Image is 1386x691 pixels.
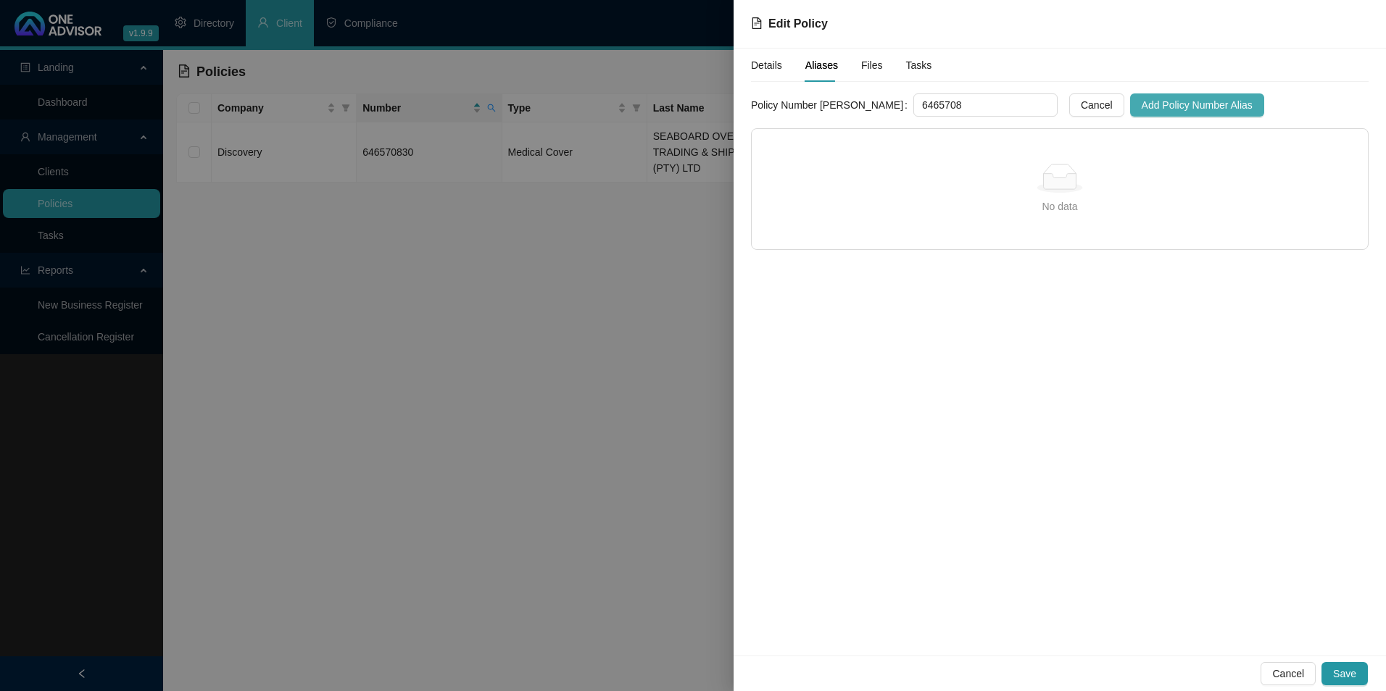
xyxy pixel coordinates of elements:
[751,60,782,70] span: Details
[1130,93,1264,117] button: Add Policy Number Alias
[805,60,838,70] span: Aliases
[751,17,763,29] span: file-text
[769,198,1350,214] div: No data
[1261,662,1316,685] button: Cancel
[861,60,883,70] span: Files
[1333,666,1356,682] span: Save
[906,60,932,70] span: Tasks
[1069,93,1124,117] button: Cancel
[1272,666,1304,682] span: Cancel
[1321,662,1368,685] button: Save
[1081,97,1113,113] span: Cancel
[768,17,828,30] span: Edit Policy
[751,93,913,117] label: Policy Number Alias
[1142,97,1253,113] span: Add Policy Number Alias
